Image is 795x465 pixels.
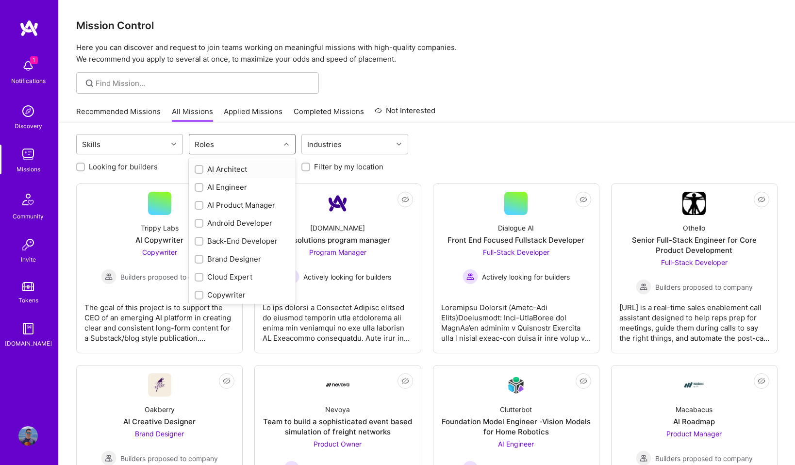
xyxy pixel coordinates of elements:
[661,258,728,266] span: Full-Stack Developer
[18,145,38,164] img: teamwork
[195,200,290,210] div: AI Product Manager
[17,164,40,174] div: Missions
[310,223,365,233] div: [DOMAIN_NAME]
[22,282,34,291] img: tokens
[619,235,769,255] div: Senior Full-Stack Engineer for Core Product Development
[441,192,591,345] a: Dialogue AIFront End Focused Fullstack DeveloperFull-Stack Developer Actively looking for builder...
[195,254,290,264] div: Brand Designer
[96,78,312,88] input: Find Mission...
[223,377,231,385] i: icon EyeClosed
[441,295,591,343] div: Loremipsu Dolorsit (Ametc-Adi Elits)Doeiusmodt: Inci-UtlaBoree dol MagnAa’en adminim v Quisnostr ...
[30,56,38,64] span: 1
[263,295,413,343] div: Lo ips dolorsi a Consectet Adipisc elitsed do eiusmod temporin utla etdolorema ali enima min veni...
[498,223,534,233] div: Dialogue AI
[666,430,722,438] span: Product Manager
[397,142,401,147] i: icon Chevron
[504,374,528,397] img: Company Logo
[580,377,587,385] i: icon EyeClosed
[676,404,712,415] div: Macabacus
[148,373,171,397] img: Company Logo
[305,137,344,151] div: Industries
[18,295,38,305] div: Tokens
[123,416,196,427] div: AI Creative Designer
[758,196,765,203] i: icon EyeClosed
[682,192,706,215] img: Company Logo
[758,377,765,385] i: icon EyeClosed
[80,137,103,151] div: Skills
[18,56,38,76] img: bell
[84,295,234,343] div: The goal of this project is to support the CEO of an emerging AI platform in creating clear and c...
[284,142,289,147] i: icon Chevron
[76,106,161,122] a: Recommended Missions
[303,272,391,282] span: Actively looking for builders
[263,192,413,345] a: Company Logo[DOMAIN_NAME]AI solutions program managerProgram Manager Actively looking for builder...
[619,295,769,343] div: [URL] is a real-time sales enablement call assistant designed to help reps prep for meetings, gui...
[655,282,753,292] span: Builders proposed to company
[120,453,218,464] span: Builders proposed to company
[314,162,383,172] label: Filter by my location
[326,383,349,387] img: Company Logo
[314,440,362,448] span: Product Owner
[580,196,587,203] i: icon EyeClosed
[101,269,116,284] img: Builders proposed to company
[145,404,175,415] div: Oakberry
[224,106,282,122] a: Applied Missions
[325,404,350,415] div: Nevoya
[19,19,39,37] img: logo
[263,416,413,437] div: Team to build a sophisticated event based simulation of freight networks
[195,290,290,300] div: Copywriter
[682,373,706,397] img: Company Logo
[447,235,584,245] div: Front End Focused Fullstack Developer
[21,254,36,265] div: Invite
[84,78,95,89] i: icon SearchGrey
[141,223,179,233] div: Trippy Labs
[309,248,366,256] span: Program Manager
[463,269,478,284] img: Actively looking for builders
[18,235,38,254] img: Invite
[401,377,409,385] i: icon EyeClosed
[195,164,290,174] div: AI Architect
[483,248,549,256] span: Full-Stack Developer
[142,248,177,256] span: Copywriter
[195,272,290,282] div: Cloud Expert
[16,426,40,446] a: User Avatar
[326,192,349,215] img: Company Logo
[18,426,38,446] img: User Avatar
[89,162,158,172] label: Looking for builders
[13,211,44,221] div: Community
[441,416,591,437] div: Foundation Model Engineer -Vision Models for Home Robotics
[192,137,216,151] div: Roles
[636,279,651,295] img: Builders proposed to company
[15,121,42,131] div: Discovery
[294,106,364,122] a: Completed Missions
[655,453,753,464] span: Builders proposed to company
[5,338,52,349] div: [DOMAIN_NAME]
[135,430,184,438] span: Brand Designer
[195,236,290,246] div: Back-End Developer
[84,192,234,345] a: Trippy LabsAI CopywriterCopywriter Builders proposed to companyBuilders proposed to companyThe go...
[17,188,40,211] img: Community
[500,404,532,415] div: Clutterbot
[76,19,778,32] h3: Mission Control
[195,182,290,192] div: AI Engineer
[285,235,390,245] div: AI solutions program manager
[172,106,213,122] a: All Missions
[683,223,705,233] div: Othello
[135,235,183,245] div: AI Copywriter
[11,76,46,86] div: Notifications
[120,272,218,282] span: Builders proposed to company
[482,272,570,282] span: Actively looking for builders
[18,319,38,338] img: guide book
[76,42,778,65] p: Here you can discover and request to join teams working on meaningful missions with high-quality ...
[375,105,435,122] a: Not Interested
[18,101,38,121] img: discovery
[171,142,176,147] i: icon Chevron
[673,416,715,427] div: AI Roadmap
[195,218,290,228] div: Android Developer
[619,192,769,345] a: Company LogoOthelloSenior Full-Stack Engineer for Core Product DevelopmentFull-Stack Developer Bu...
[498,440,534,448] span: AI Engineer
[401,196,409,203] i: icon EyeClosed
